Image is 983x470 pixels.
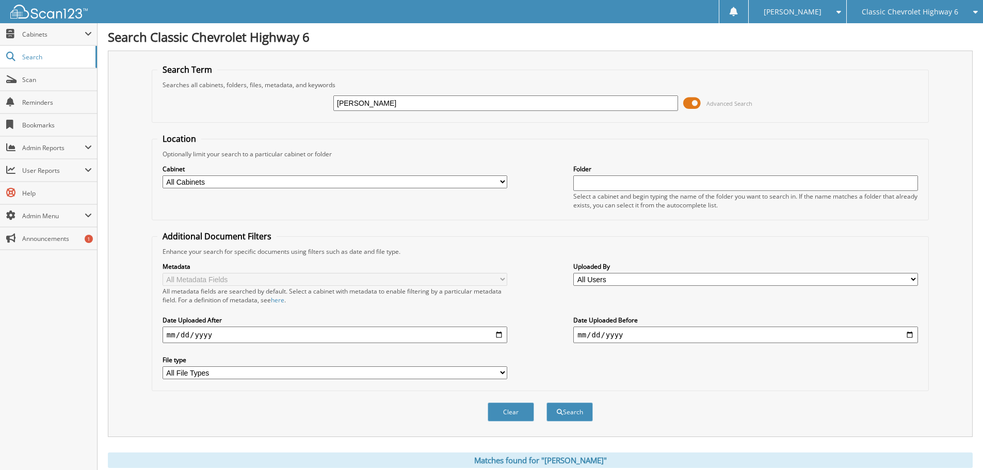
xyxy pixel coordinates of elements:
span: Search [22,53,90,61]
span: Admin Reports [22,143,85,152]
span: Bookmarks [22,121,92,129]
div: Enhance your search for specific documents using filters such as date and file type. [157,247,923,256]
div: Optionally limit your search to a particular cabinet or folder [157,150,923,158]
a: here [271,296,284,304]
input: start [163,327,507,343]
div: Searches all cabinets, folders, files, metadata, and keywords [157,80,923,89]
label: Metadata [163,262,507,271]
span: [PERSON_NAME] [764,9,821,15]
span: Admin Menu [22,212,85,220]
h1: Search Classic Chevrolet Highway 6 [108,28,973,45]
div: Matches found for "[PERSON_NAME]" [108,452,973,468]
span: Announcements [22,234,92,243]
span: Advanced Search [706,100,752,107]
label: Cabinet [163,165,507,173]
span: Reminders [22,98,92,107]
legend: Additional Document Filters [157,231,277,242]
span: Help [22,189,92,198]
div: All metadata fields are searched by default. Select a cabinet with metadata to enable filtering b... [163,287,507,304]
label: Uploaded By [573,262,918,271]
label: Date Uploaded Before [573,316,918,325]
span: Classic Chevrolet Highway 6 [862,9,958,15]
div: 1 [85,235,93,243]
button: Search [546,402,593,422]
div: Select a cabinet and begin typing the name of the folder you want to search in. If the name match... [573,192,918,209]
span: Cabinets [22,30,85,39]
label: Date Uploaded After [163,316,507,325]
input: end [573,327,918,343]
label: File type [163,355,507,364]
span: User Reports [22,166,85,175]
img: scan123-logo-white.svg [10,5,88,19]
button: Clear [488,402,534,422]
label: Folder [573,165,918,173]
legend: Location [157,133,201,144]
legend: Search Term [157,64,217,75]
span: Scan [22,75,92,84]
